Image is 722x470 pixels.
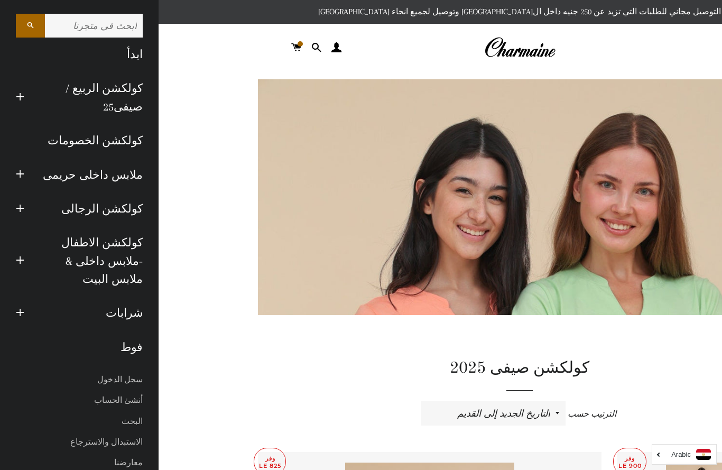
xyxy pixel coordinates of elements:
[671,451,691,458] i: Arabic
[32,296,151,330] a: شرابات
[8,411,151,432] a: البحث
[8,124,151,158] a: كولكشن الخصومات
[32,71,151,124] a: كولكشن الربيع / صيفى25
[568,409,616,419] span: الترتيب حسب
[8,38,151,71] a: ابدأ
[8,432,151,453] a: الاستبدال والاسترجاع
[32,158,151,192] a: ملابس داخلى حريمى
[8,390,151,411] a: أنشئ الحساب
[484,36,556,59] img: Charmaine Egypt
[8,370,151,390] a: سجل الدخول
[32,192,151,226] a: كولكشن الرجالى
[8,330,151,364] a: فوط
[45,14,143,38] input: ابحث في متجرنا
[658,449,711,460] a: Arabic
[32,226,151,296] a: كولكشن الاطفال -ملابس داخلى & ملابس البيت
